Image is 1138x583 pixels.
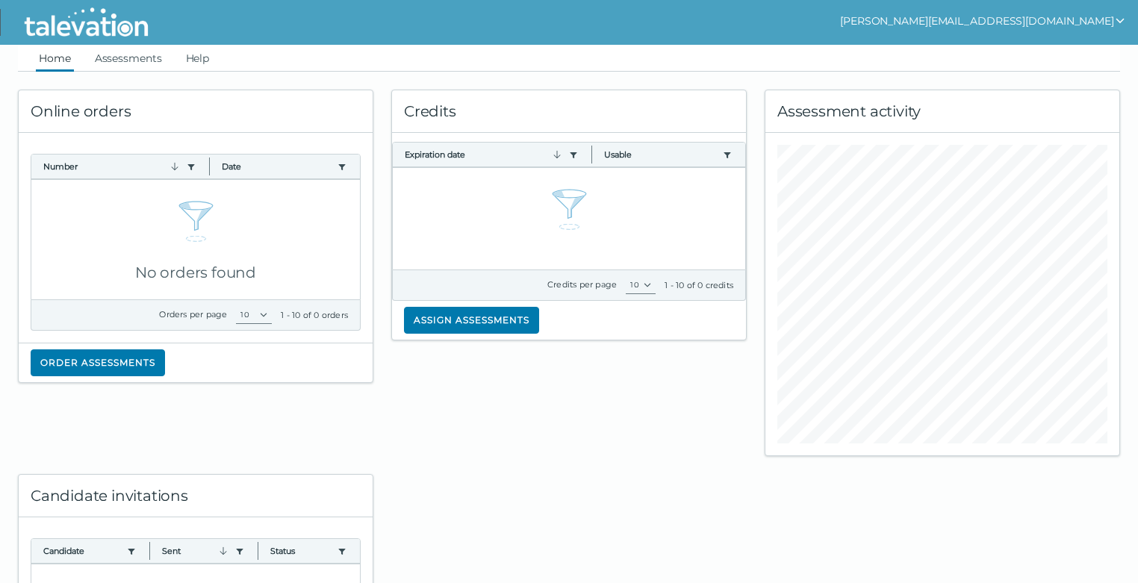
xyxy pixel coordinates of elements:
button: Order assessments [31,349,165,376]
button: Assign assessments [404,307,539,334]
a: Help [183,45,213,72]
button: Date [222,160,332,172]
button: show user actions [840,12,1126,30]
button: Sent [162,545,229,557]
a: Home [36,45,74,72]
div: Online orders [19,90,373,133]
div: Assessment activity [765,90,1119,133]
div: Candidate invitations [19,475,373,517]
div: Credits [392,90,746,133]
button: Column resize handle [145,534,155,567]
div: 1 - 10 of 0 credits [665,279,733,291]
span: No orders found [135,264,256,281]
button: Column resize handle [587,138,597,170]
button: Expiration date [405,149,563,160]
button: Column resize handle [205,150,214,182]
label: Credits per page [547,279,617,290]
button: Column resize handle [253,534,263,567]
label: Orders per page [159,309,227,319]
button: Number [43,160,181,172]
button: Status [270,545,332,557]
a: Assessments [92,45,165,72]
button: Candidate [43,545,121,557]
div: 1 - 10 of 0 orders [281,309,348,321]
button: Usable [604,149,718,160]
img: Talevation_Logo_Transparent_white.png [18,4,155,41]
